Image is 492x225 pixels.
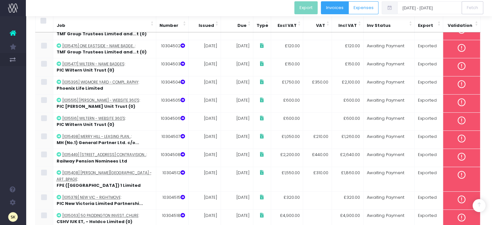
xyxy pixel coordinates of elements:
td: : [53,191,156,209]
strong: TMF Group Trustees Limited and...t (0) [57,31,147,37]
td: £320.00 [271,191,303,209]
td: : [53,94,156,112]
td: [DATE] [188,191,221,209]
th: Issued: Activate to sort: Activate to sort [188,15,221,32]
td: £150.00 [271,58,303,76]
td: [DATE] [221,191,253,209]
td: 10304507 [156,130,188,149]
td: [DATE] [221,76,253,94]
td: Exported [414,58,443,76]
td: [DATE] [221,58,253,76]
td: £440.00 [303,149,332,167]
strong: Railway Pension Nominees Ltd [57,158,127,164]
strong: PIC New Victoria Limited Partnershi... [57,200,143,207]
td: Exported [414,130,443,149]
td: £600.00 [271,94,303,112]
td: £1,550.00 [271,167,303,192]
td: [DATE] [188,40,221,58]
td: : [53,167,156,192]
th: Inv Status: Activate to sort: Activate to sort [364,15,415,32]
button: Export [294,1,318,14]
strong: CSHV IUK ET, - Holdco Limited (0) [57,219,132,225]
span: Number [159,22,178,29]
th: Excl VAT: Activate to sort: Activate to sort [271,15,303,32]
td: [DATE] [188,112,221,130]
td: [DATE] [221,149,253,167]
td: Awaiting Payment [363,130,414,149]
td: £320.00 [332,191,364,209]
th: Incl VAT: Activate to sort: Activate to sort [332,15,364,32]
td: 10304505 [156,94,188,112]
abbr: [1015476] One Eastside - Name Badges [62,43,135,49]
td: Exported [414,40,443,58]
td: : [53,58,156,76]
span: Incl VAT [338,22,357,29]
strong: PIC Wiltern Unit Trust (0) [57,121,114,128]
span: Issued [199,22,214,29]
abbr: [1015449] 125 Wood St contravision [62,152,146,157]
abbr: [1015515] Arbour - Website 360's [62,98,139,103]
td: [DATE] [188,76,221,94]
td: 10304502 [156,40,188,58]
td: £210.00 [303,130,332,149]
button: Invoices [321,1,349,14]
span: Excl VAT [278,22,297,29]
th: Export: Activate to sort: Activate to sort [414,15,443,32]
th: Type: Activate to sort: Activate to sort [253,15,271,32]
td: £600.00 [332,112,364,130]
td: £2,640.00 [332,149,364,167]
abbr: [1015395] Wigmore Yard - Completion Photography [62,80,138,85]
strong: PIC Wiltern Unit Trust (0) [57,67,114,73]
td: £1,050.00 [271,130,303,149]
strong: PIC [PERSON_NAME] Unit Trust (0) [57,103,135,109]
input: Select date range [397,1,462,14]
span: VAT [316,22,325,29]
td: £2,100.00 [332,76,364,94]
td: £1,750.00 [271,76,303,94]
td: [DATE] [221,94,253,112]
span: Job [57,22,65,29]
button: Expenses [348,1,379,14]
abbr: [1015063] 50 Paddington Investment Brochure [62,213,138,218]
abbr: [1015498] Merry Hill - Leasing Plans [62,134,131,139]
td: [DATE] [221,40,253,58]
th: Validation: Activate to sort: Activate to sort [443,15,480,32]
span: Validation [448,22,472,29]
td: [DATE] [188,149,221,167]
img: images/default_profile_image.png [8,212,18,222]
span: Due [237,22,246,29]
abbr: [1015477] Wiltern - Name Badges [62,62,125,67]
abbr: [1015378] New Vic - Rightmove [62,195,121,200]
strong: Phoenix Life Limited [57,85,103,91]
td: £120.00 [332,40,364,58]
th: Number: Activate to sort: Activate to sort [156,15,188,32]
td: : [53,130,156,149]
strong: MH (No.1) General Partner Ltd. c/o... [57,140,139,146]
td: Awaiting Payment [363,40,414,58]
td: £150.00 [332,58,364,76]
td: Exported [414,112,443,130]
td: £1,860.00 [332,167,364,192]
td: 10304512 [156,167,188,192]
td: 10304508 [156,149,188,167]
strong: TMF Group Trustees Limited and...t (0) [57,49,147,55]
td: Exported [414,76,443,94]
td: £2,200.00 [271,149,303,167]
button: Fetch [462,1,483,14]
td: : [53,40,156,58]
td: Awaiting Payment [363,112,414,130]
td: £350.00 [303,76,332,94]
td: [DATE] [188,167,221,192]
span: Inv Status [367,22,391,29]
th: Job: Activate to sort: Activate to sort [53,15,156,32]
td: [DATE] [188,130,221,149]
td: £120.00 [271,40,303,58]
td: [DATE] [221,112,253,130]
span: Export [418,22,433,29]
th: Due: Activate to sort: Activate to sort [221,15,253,32]
td: 10304504 [156,76,188,94]
td: Awaiting Payment [363,191,414,209]
span: Type [257,22,268,29]
td: £600.00 [332,94,364,112]
td: £310.00 [303,167,332,192]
